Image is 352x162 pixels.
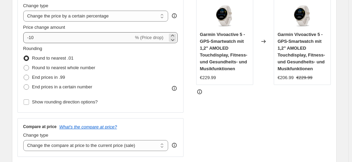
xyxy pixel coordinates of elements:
span: End prices in .99 [32,75,65,80]
div: help [171,12,178,19]
span: Round to nearest whole number [32,65,95,70]
span: Show rounding direction options? [32,99,98,104]
span: Rounding [23,46,42,51]
span: Garmin Vivoactive 5 - GPS-Smartwatch mit 1,2" AMOLED Touchdisplay, Fitness- und Gesundheits- und ... [277,32,325,71]
button: What's the compare at price? [59,124,117,129]
span: Price change amount [23,25,65,30]
span: Round to nearest .01 [32,55,73,61]
span: Change type [23,133,49,138]
div: €229.99 [200,74,216,81]
img: 61xytGU_pNL_80x.jpg [211,2,238,29]
span: Change type [23,3,49,8]
span: % (Price drop) [135,35,163,40]
div: €206.99 [277,74,294,81]
h3: Compare at price [23,124,57,129]
span: Garmin Vivoactive 5 - GPS-Smartwatch mit 1,2" AMOLED Touchdisplay, Fitness- und Gesundheits- und ... [200,32,247,71]
img: 61xytGU_pNL_80x.jpg [289,2,316,29]
span: End prices in a certain number [32,84,92,89]
div: help [171,142,178,149]
input: -15 [23,32,134,43]
strike: €229.99 [296,74,312,81]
